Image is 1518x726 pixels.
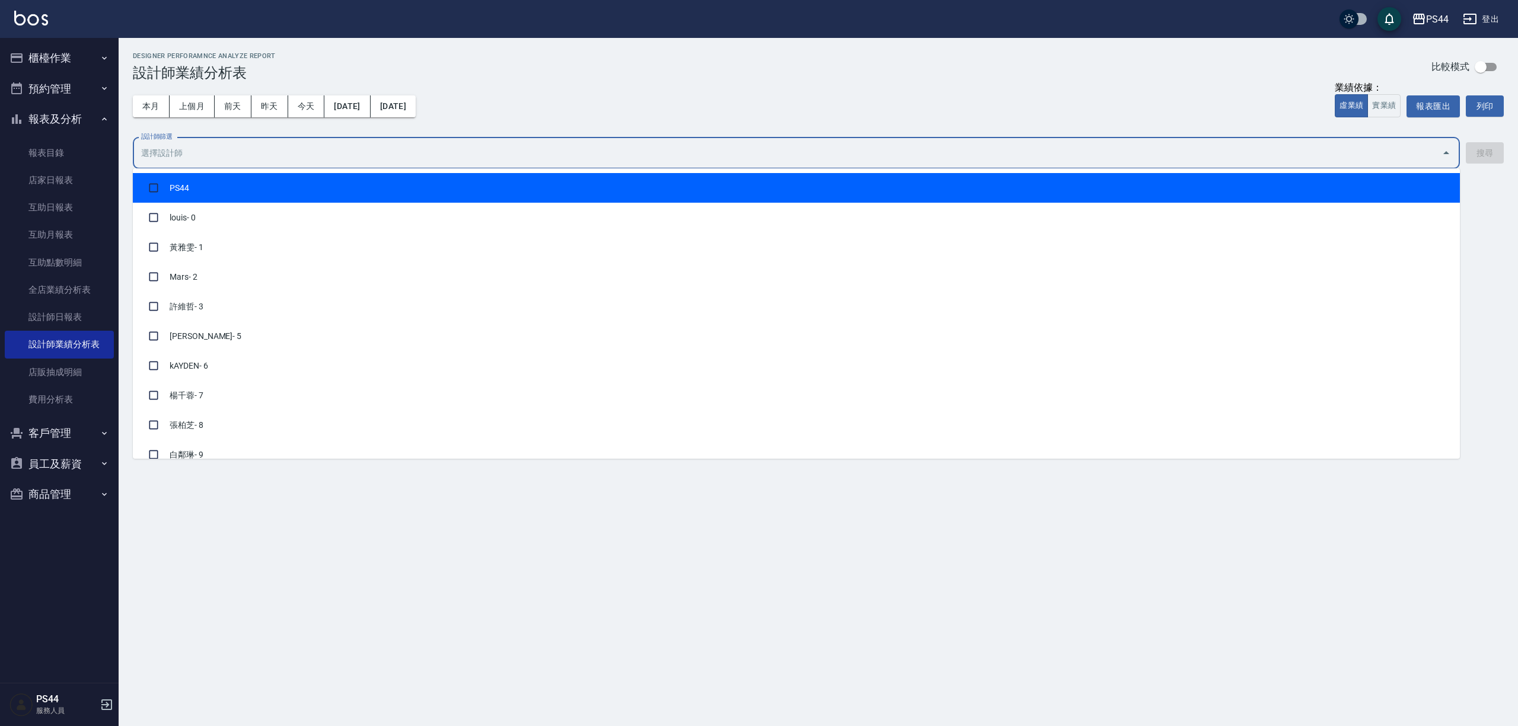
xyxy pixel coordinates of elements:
[1407,7,1453,31] button: PS44
[5,359,114,386] a: 店販抽成明細
[133,321,1460,351] li: [PERSON_NAME] - 5
[133,95,170,117] button: 本月
[138,143,1437,164] input: 選擇設計師
[133,410,1460,440] li: 張柏芝 - 8
[5,167,114,194] a: 店家日報表
[5,249,114,276] a: 互助點數明細
[5,331,114,358] a: 設計師業績分析表
[5,449,114,479] button: 員工及薪資
[133,232,1460,262] li: 黃雅雯 - 1
[1437,143,1456,162] button: Close
[5,276,114,303] a: 全店業績分析表
[133,440,1460,469] li: 白鄰琳 - 9
[5,194,114,221] a: 互助日報表
[324,95,370,117] button: [DATE]
[1458,8,1504,30] button: 登出
[133,52,276,60] h2: Designer Perforamnce Analyze Report
[288,95,325,117] button: 今天
[1335,82,1401,94] div: 業績依據：
[1377,7,1401,31] button: save
[133,203,1460,232] li: louis - 0
[133,292,1460,321] li: 許維哲 - 3
[215,95,251,117] button: 前天
[133,65,276,81] h3: 設計師業績分析表
[5,303,114,331] a: 設計師日報表
[133,173,1460,203] li: PS44
[36,705,97,716] p: 服務人員
[133,351,1460,380] li: kAYDEN - 6
[5,386,114,413] a: 費用分析表
[9,693,33,717] img: Person
[141,132,172,141] label: 設計師篩選
[5,104,114,135] button: 報表及分析
[170,95,215,117] button: 上個月
[14,11,48,25] img: Logo
[5,418,114,449] button: 客戶管理
[371,95,416,117] button: [DATE]
[36,693,97,705] h5: PS44
[251,95,288,117] button: 昨天
[1431,60,1469,73] p: 比較模式
[5,479,114,510] button: 商品管理
[1407,95,1460,117] button: 報表匯出
[1466,95,1504,117] button: 列印
[1426,12,1449,27] div: PS44
[133,380,1460,410] li: 楊千蓉 - 7
[5,43,114,73] button: 櫃檯作業
[5,73,114,104] button: 預約管理
[5,221,114,248] a: 互助月報表
[1367,94,1401,117] button: 實業績
[133,262,1460,292] li: Mars - 2
[1335,94,1368,117] button: 虛業績
[5,139,114,167] a: 報表目錄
